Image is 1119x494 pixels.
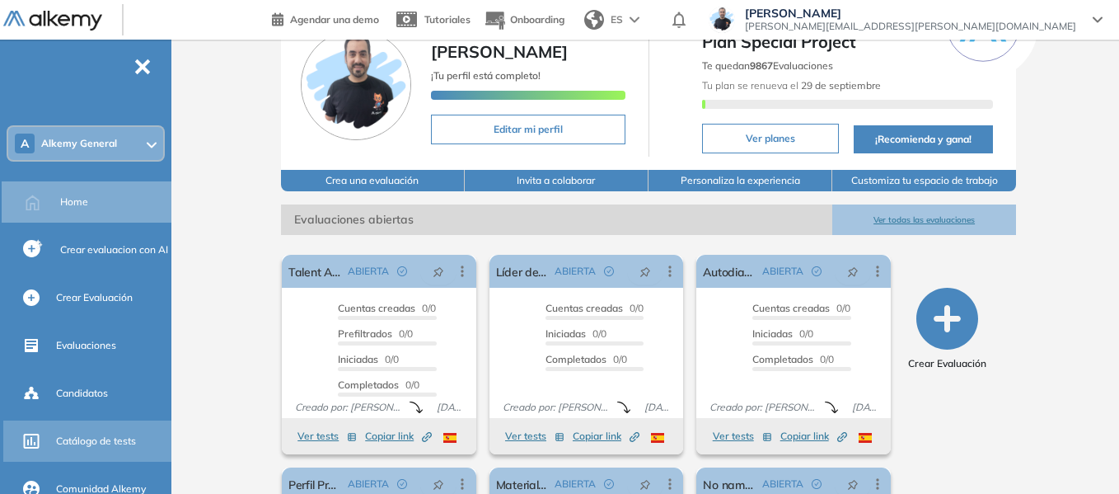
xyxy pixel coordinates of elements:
div: Widget de chat [1037,415,1119,494]
a: Agendar una demo [272,8,379,28]
span: 0/0 [338,379,419,391]
span: check-circle [397,479,407,489]
span: Prefiltrados [338,327,392,340]
img: ESP [651,433,664,443]
span: Completados [752,353,813,365]
span: ES [611,12,623,27]
span: 0/0 [338,302,436,314]
span: Evaluaciones abiertas [281,205,832,235]
span: Copiar link [365,429,432,444]
a: Líder de fabrica de abanicos [496,255,549,288]
span: Iniciadas [545,327,586,340]
img: Logo [3,11,102,31]
a: Autodiagnóstico [703,255,756,288]
span: Cuentas creadas [545,302,623,314]
span: pushpin [433,478,444,491]
iframe: Chat Widget [1037,415,1119,494]
span: check-circle [604,266,614,276]
span: check-circle [812,479,822,489]
span: Crear Evaluación [908,356,986,371]
span: ABIERTA [762,264,803,279]
span: Creado por: [PERSON_NAME] [496,400,617,415]
b: 29 de septiembre [798,79,881,92]
button: Copiar link [573,426,639,446]
button: Customiza tu espacio de trabajo [832,170,1016,191]
button: Crea una evaluación [281,170,465,191]
span: Copiar link [573,429,639,444]
img: ESP [443,433,456,443]
span: Candidatos [56,386,108,401]
span: [PERSON_NAME] [745,7,1076,20]
button: Ver tests [713,426,772,446]
button: ¡Recomienda y gana! [854,125,994,153]
span: 0/0 [338,353,399,365]
button: Personaliza la experiencia [648,170,832,191]
span: Tutoriales [424,13,471,26]
button: Copiar link [780,426,847,446]
span: [PERSON_NAME] [431,41,568,62]
a: Talent Acquisition & HR [288,255,341,288]
span: Copiar link [780,429,847,444]
span: ABIERTA [762,477,803,492]
span: Home [60,195,88,209]
span: ¡Tu perfil está completo! [431,69,541,82]
span: Iniciadas [752,327,793,340]
button: Crear Evaluación [908,288,986,371]
span: check-circle [812,266,822,276]
img: Foto de perfil [301,30,411,140]
button: Copiar link [365,426,432,446]
span: pushpin [639,265,651,278]
span: A [21,137,29,150]
span: [PERSON_NAME][EMAIL_ADDRESS][PERSON_NAME][DOMAIN_NAME] [745,20,1076,33]
span: ABIERTA [555,477,596,492]
span: Cuentas creadas [752,302,830,314]
span: 0/0 [545,302,644,314]
span: Plan Special Project [702,30,994,54]
button: Ver tests [505,426,564,446]
span: 0/0 [752,327,813,340]
button: pushpin [420,258,456,285]
span: [DATE] [430,400,469,415]
span: Completados [545,353,606,365]
span: Crear evaluacion con AI [60,242,168,257]
button: Ver tests [297,426,357,446]
img: world [584,10,604,30]
span: Onboarding [510,13,564,26]
span: Creado por: [PERSON_NAME] [703,400,824,415]
span: Agendar una demo [290,13,379,26]
b: 9867 [750,59,773,72]
span: [DATE] [638,400,677,415]
span: Tu plan se renueva el [702,79,881,92]
span: 0/0 [752,302,850,314]
img: arrow [630,16,639,23]
button: pushpin [835,258,871,285]
button: Onboarding [484,2,564,38]
span: 0/0 [545,327,606,340]
span: Crear Evaluación [56,290,133,305]
span: pushpin [847,478,859,491]
span: ABIERTA [348,477,389,492]
button: pushpin [627,258,663,285]
span: Completados [338,379,399,391]
span: Catálogo de tests [56,434,136,449]
span: ABIERTA [348,264,389,279]
span: pushpin [847,265,859,278]
span: 0/0 [338,327,413,340]
img: ESP [859,433,872,443]
button: Ver todas las evaluaciones [832,205,1016,235]
span: Creado por: [PERSON_NAME] [288,400,410,415]
button: Editar mi perfil [431,115,625,144]
button: Ver planes [702,124,839,153]
span: 0/0 [752,353,834,365]
span: check-circle [604,479,614,489]
span: Iniciadas [338,353,378,365]
span: [DATE] [845,400,884,415]
span: ABIERTA [555,264,596,279]
span: check-circle [397,266,407,276]
span: 0/0 [545,353,627,365]
button: Invita a colaborar [465,170,648,191]
span: Alkemy General [41,137,117,150]
span: Te quedan Evaluaciones [702,59,833,72]
span: pushpin [433,265,444,278]
span: pushpin [639,478,651,491]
